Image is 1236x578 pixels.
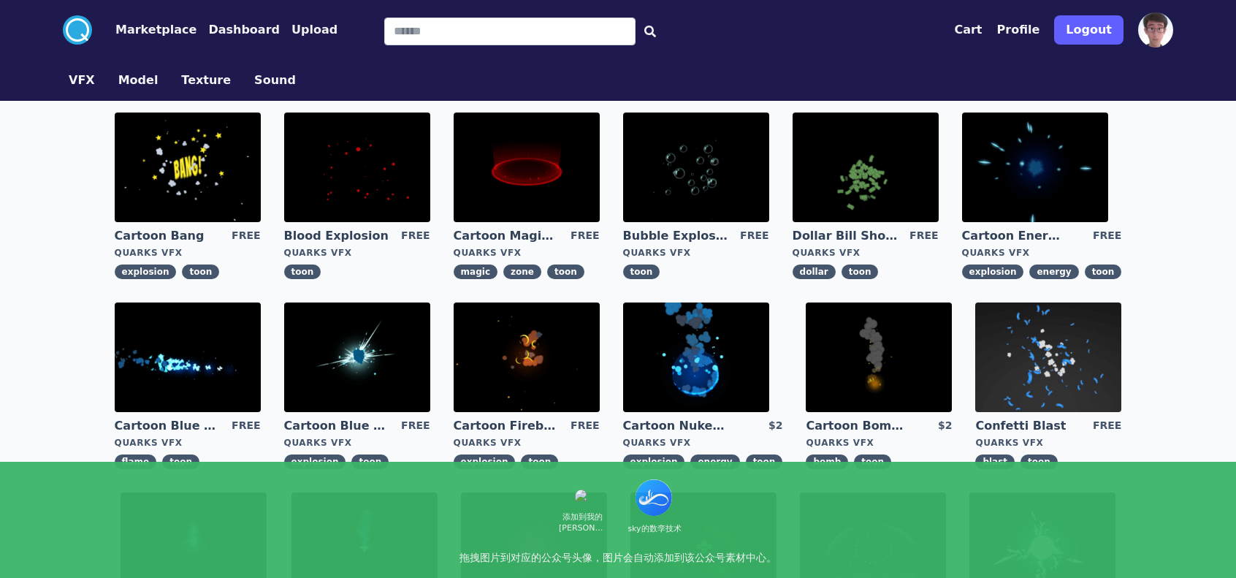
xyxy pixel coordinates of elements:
[962,228,1067,244] a: Cartoon Energy Explosion
[623,265,660,279] span: toon
[1138,12,1173,47] img: profile
[454,228,559,244] a: Cartoon Magic Zone
[280,21,337,39] a: Upload
[503,265,541,279] span: zone
[69,72,95,89] button: VFX
[806,303,952,412] img: imgAlt
[975,437,1121,449] div: Quarks VFX
[291,21,337,39] button: Upload
[115,303,261,412] img: imgAlt
[547,265,584,279] span: toon
[115,21,197,39] button: Marketplace
[793,228,898,244] a: Dollar Bill Shower
[254,72,296,89] button: Sound
[454,247,600,259] div: Quarks VFX
[909,228,938,244] div: FREE
[623,455,685,469] span: explosion
[1021,455,1058,469] span: toon
[115,247,261,259] div: Quarks VFX
[232,418,260,434] div: FREE
[115,418,220,434] a: Cartoon Blue Flamethrower
[623,247,769,259] div: Quarks VFX
[962,247,1122,259] div: Quarks VFX
[571,418,599,434] div: FREE
[1054,9,1124,50] a: Logout
[115,455,157,469] span: flame
[1093,228,1121,244] div: FREE
[690,455,739,469] span: energy
[115,265,177,279] span: explosion
[232,228,260,244] div: FREE
[181,72,231,89] button: Texture
[454,113,600,222] img: imgAlt
[284,247,430,259] div: Quarks VFX
[454,265,497,279] span: magic
[793,265,836,279] span: dollar
[169,72,243,89] a: Texture
[806,437,952,449] div: Quarks VFX
[746,455,783,469] span: toon
[1029,265,1078,279] span: energy
[962,113,1108,222] img: imgAlt
[623,228,728,244] a: Bubble Explosion
[284,228,389,244] a: Blood Explosion
[793,247,939,259] div: Quarks VFX
[793,113,939,222] img: imgAlt
[107,72,170,89] a: Model
[284,455,346,469] span: explosion
[806,418,911,434] a: Cartoon Bomb Fuse
[284,113,430,222] img: imgAlt
[623,303,769,412] img: imgAlt
[115,437,261,449] div: Quarks VFX
[243,72,308,89] a: Sound
[975,455,1015,469] span: blast
[284,265,321,279] span: toon
[962,265,1024,279] span: explosion
[768,418,782,434] div: $2
[115,228,220,244] a: Cartoon Bang
[806,455,848,469] span: bomb
[954,21,982,39] button: Cart
[115,113,261,222] img: imgAlt
[208,21,280,39] button: Dashboard
[975,303,1121,412] img: imgAlt
[351,455,389,469] span: toon
[92,21,197,39] a: Marketplace
[454,437,600,449] div: Quarks VFX
[454,303,600,412] img: imgAlt
[182,265,219,279] span: toon
[623,113,769,222] img: imgAlt
[975,418,1080,434] a: Confetti Blast
[284,303,430,412] img: imgAlt
[571,228,599,244] div: FREE
[454,418,559,434] a: Cartoon Fireball Explosion
[1093,418,1121,434] div: FREE
[284,437,430,449] div: Quarks VFX
[740,228,768,244] div: FREE
[623,418,728,434] a: Cartoon Nuke Energy Explosion
[384,18,636,45] input: Search
[1054,15,1124,45] button: Logout
[118,72,159,89] button: Model
[162,455,199,469] span: toon
[401,228,430,244] div: FREE
[854,455,891,469] span: toon
[623,437,783,449] div: Quarks VFX
[938,418,952,434] div: $2
[842,265,879,279] span: toon
[1085,265,1122,279] span: toon
[997,21,1040,39] button: Profile
[197,21,280,39] a: Dashboard
[454,455,516,469] span: explosion
[401,418,430,434] div: FREE
[521,455,558,469] span: toon
[284,418,389,434] a: Cartoon Blue Gas Explosion
[57,72,107,89] a: VFX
